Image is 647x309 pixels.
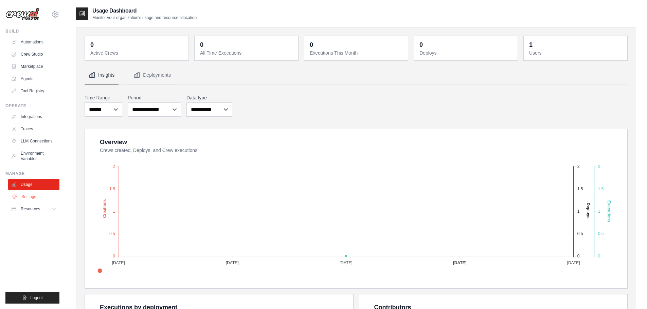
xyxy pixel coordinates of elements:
[340,260,353,265] tspan: [DATE]
[85,94,122,101] label: Time Range
[8,37,59,47] a: Automations
[577,209,580,214] tspan: 1
[92,15,197,20] p: Monitor your organization's usage and resource allocation
[102,199,107,218] text: Creations
[567,260,580,265] tspan: [DATE]
[8,204,59,214] button: Resources
[598,164,600,169] tspan: 2
[5,171,59,176] div: Manage
[85,66,628,84] nav: Tabs
[8,148,59,164] a: Environment Variables
[5,28,59,34] div: Build
[113,209,115,214] tspan: 1
[577,254,580,258] tspan: 0
[8,85,59,96] a: Tool Registry
[128,94,181,101] label: Period
[109,187,115,191] tspan: 1.5
[9,191,60,202] a: Settings
[109,231,115,236] tspan: 0.5
[310,40,313,50] div: 0
[598,209,600,214] tspan: 1
[419,50,514,56] dt: Deploys
[200,40,203,50] div: 0
[577,231,583,236] tspan: 0.5
[100,137,127,147] div: Overview
[112,260,125,265] tspan: [DATE]
[577,164,580,169] tspan: 2
[598,254,600,258] tspan: 0
[598,187,604,191] tspan: 1.5
[598,231,604,236] tspan: 0.5
[21,206,40,212] span: Resources
[90,50,184,56] dt: Active Crews
[226,260,239,265] tspan: [DATE]
[5,8,39,21] img: Logo
[8,136,59,147] a: LLM Connections
[200,50,294,56] dt: All Time Executions
[100,147,619,154] dt: Crews created, Deploys, and Crew executions
[113,254,115,258] tspan: 0
[529,40,533,50] div: 1
[186,94,232,101] label: Data type
[8,123,59,134] a: Traces
[577,187,583,191] tspan: 1.5
[8,73,59,84] a: Agents
[453,260,467,265] tspan: [DATE]
[113,164,115,169] tspan: 2
[30,295,43,301] span: Logout
[419,40,423,50] div: 0
[607,200,611,222] text: Executions
[5,292,59,304] button: Logout
[90,40,94,50] div: 0
[8,111,59,122] a: Integrations
[586,202,591,218] text: Deploys
[529,50,623,56] dt: Users
[310,50,404,56] dt: Executions This Month
[5,103,59,109] div: Operate
[129,66,175,84] button: Deployments
[8,61,59,72] a: Marketplace
[85,66,119,84] button: Insights
[8,49,59,60] a: Crew Studio
[8,179,59,190] a: Usage
[92,7,197,15] h2: Usage Dashboard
